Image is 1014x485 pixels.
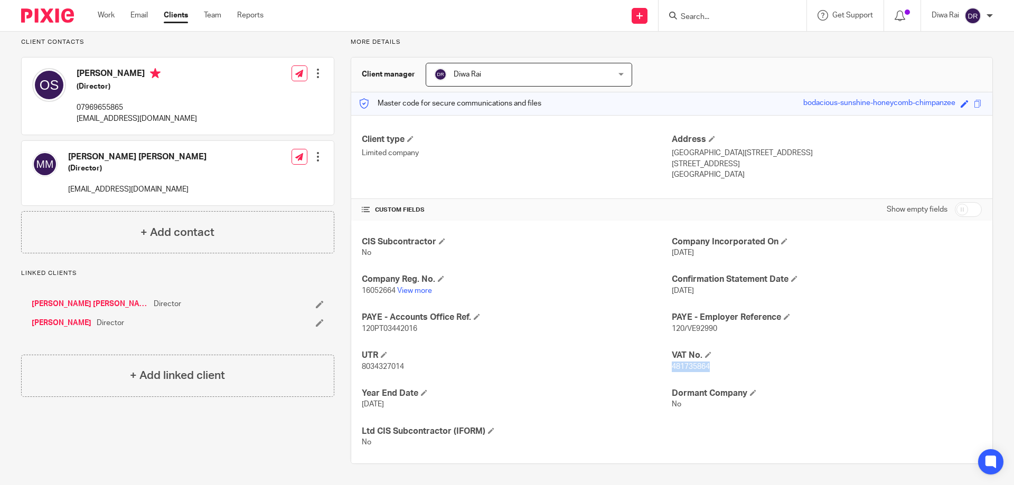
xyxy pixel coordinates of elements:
a: Work [98,10,115,21]
h4: UTR [362,350,672,361]
span: 8034327014 [362,363,404,370]
h4: Client type [362,134,672,145]
span: Diwa Rai [454,71,481,78]
div: bodacious-sunshine-honeycomb-chimpanzee [803,98,955,110]
a: Clients [164,10,188,21]
h4: PAYE - Accounts Office Ref. [362,312,672,323]
p: [GEOGRAPHIC_DATA] [672,169,982,180]
span: No [672,401,681,408]
h4: Confirmation Statement Date [672,274,982,285]
span: Director [97,318,124,328]
h3: Client manager [362,69,415,80]
img: svg%3E [32,151,58,177]
p: [STREET_ADDRESS] [672,159,982,169]
p: Master code for secure communications and files [359,98,541,109]
span: [DATE] [672,249,694,256]
span: Director [154,299,181,309]
h4: + Add linked client [130,367,225,384]
span: [DATE] [672,287,694,294]
h4: + Add contact [140,224,214,241]
p: [GEOGRAPHIC_DATA][STREET_ADDRESS] [672,148,982,158]
input: Search [680,13,775,22]
span: Get Support [832,12,873,19]
h4: Company Incorporated On [672,236,982,248]
h5: (Director) [68,163,206,174]
span: No [362,439,371,446]
h4: VAT No. [672,350,982,361]
h4: CUSTOM FIELDS [362,206,672,214]
a: Team [204,10,221,21]
p: [EMAIL_ADDRESS][DOMAIN_NAME] [68,184,206,195]
p: [EMAIL_ADDRESS][DOMAIN_NAME] [77,113,197,124]
p: Diwa Rai [932,10,959,21]
h5: (Director) [77,81,197,92]
p: 07969655865 [77,102,197,113]
img: svg%3E [434,68,447,81]
a: Email [130,10,148,21]
h4: [PERSON_NAME] [77,68,197,81]
label: Show empty fields [887,204,947,215]
h4: Year End Date [362,388,672,399]
h4: [PERSON_NAME] [PERSON_NAME] [68,151,206,163]
h4: Ltd CIS Subcontractor (IFORM) [362,426,672,437]
p: Client contacts [21,38,334,46]
span: 120PT03442016 [362,325,417,332]
i: Primary [150,68,161,79]
h4: Dormant Company [672,388,982,399]
span: 16052664 [362,287,396,294]
img: Pixie [21,8,74,23]
p: More details [351,38,993,46]
h4: CIS Subcontractor [362,236,672,248]
p: Limited company [362,148,672,158]
h4: Company Reg. No. [362,274,672,285]
p: Linked clients [21,269,334,278]
img: svg%3E [964,7,981,24]
h4: Address [672,134,982,145]
a: [PERSON_NAME] [32,318,91,328]
h4: PAYE - Employer Reference [672,312,982,323]
span: 481735864 [672,363,710,370]
a: View more [397,287,432,294]
img: svg%3E [32,68,66,102]
span: 120/VE92990 [672,325,717,332]
span: [DATE] [362,401,384,408]
span: No [362,249,371,256]
a: [PERSON_NAME] [PERSON_NAME] [32,299,148,309]
a: Reports [237,10,264,21]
